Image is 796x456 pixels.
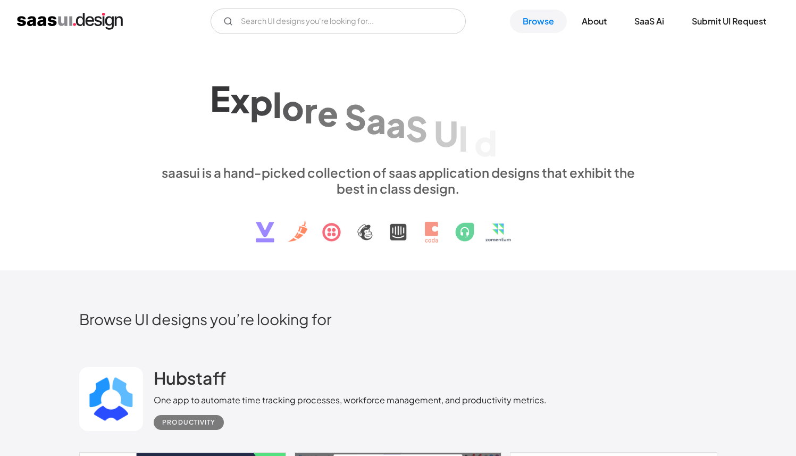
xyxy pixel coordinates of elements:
[406,108,428,149] div: S
[211,9,466,34] form: Email Form
[162,416,215,429] div: Productivity
[679,10,779,33] a: Submit UI Request
[366,100,386,141] div: a
[317,93,338,134] div: e
[237,196,559,252] img: text, icon, saas logo
[154,72,643,154] h1: Explore SaaS UI design patterns & interactions.
[386,104,406,145] div: a
[304,89,317,130] div: r
[569,10,619,33] a: About
[250,81,273,122] div: p
[154,394,547,407] div: One app to automate time tracking processes, workforce management, and productivity metrics.
[510,10,567,33] a: Browse
[154,367,226,394] a: Hubstaff
[273,84,282,125] div: l
[17,13,123,30] a: home
[474,122,497,163] div: d
[458,118,468,159] div: I
[79,310,717,328] h2: Browse UI designs you’re looking for
[154,367,226,388] h2: Hubstaff
[282,87,304,128] div: o
[210,78,230,119] div: E
[345,96,366,137] div: S
[622,10,677,33] a: SaaS Ai
[230,79,250,120] div: x
[211,9,466,34] input: Search UI designs you're looking for...
[154,164,643,196] div: saasui is a hand-picked collection of saas application designs that exhibit the best in class des...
